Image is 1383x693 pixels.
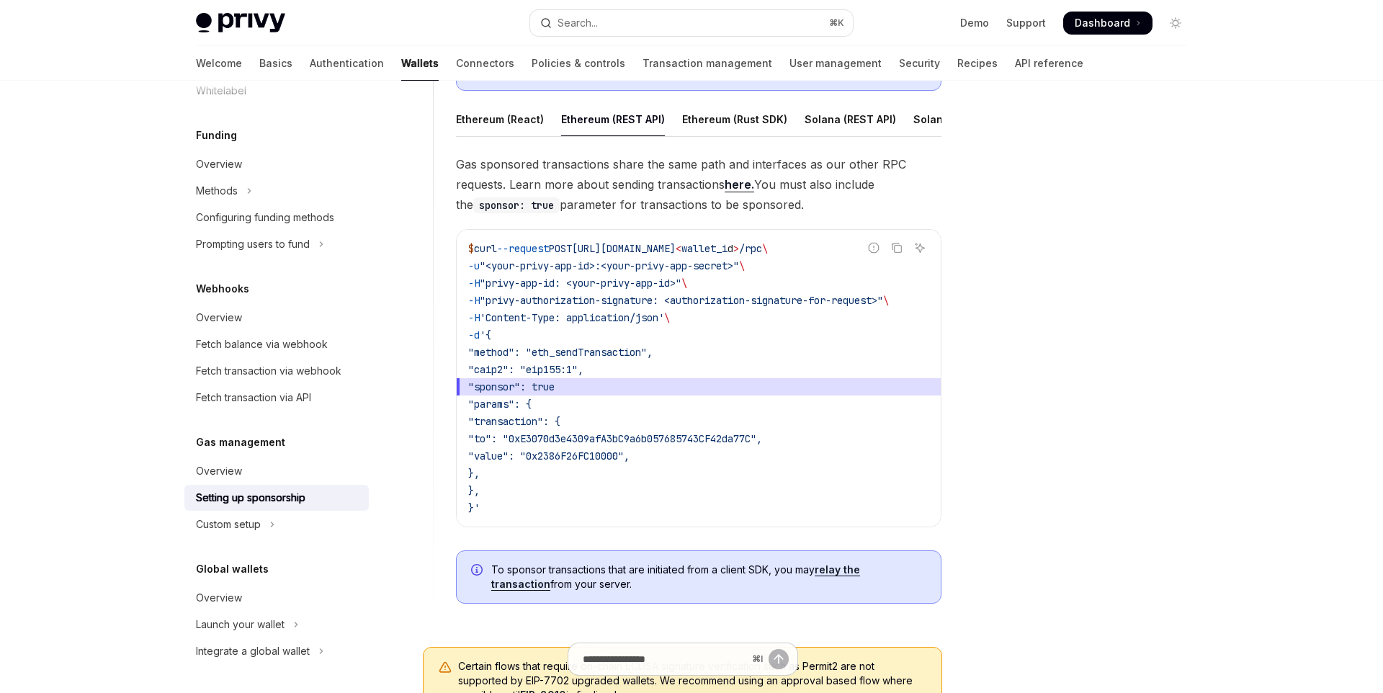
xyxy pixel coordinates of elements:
button: Send message [769,649,789,669]
span: "value": "0x2386F26FC10000", [468,450,630,462]
div: Search... [558,14,598,32]
div: Fetch transaction via webhook [196,362,341,380]
span: wallet_i [681,242,728,255]
a: Fetch transaction via webhook [184,358,369,384]
span: "privy-authorization-signature: <authorization-signature-for-request>" [480,294,883,307]
span: }, [468,484,480,497]
span: \ [883,294,889,307]
a: API reference [1015,46,1083,81]
span: curl [474,242,497,255]
button: Open search [530,10,853,36]
div: Launch your wallet [196,616,285,633]
a: Recipes [957,46,998,81]
span: > [733,242,739,255]
a: Authentication [310,46,384,81]
span: }, [468,467,480,480]
button: Toggle Methods section [184,178,369,204]
div: Integrate a global wallet [196,643,310,660]
div: Fetch balance via webhook [196,336,328,353]
a: Wallets [401,46,439,81]
button: Ask AI [910,238,929,257]
span: "privy-app-id: <your-privy-app-id>" [480,277,681,290]
div: Ethereum (REST API) [561,102,665,136]
div: Overview [196,156,242,173]
div: Ethereum (Rust SDK) [682,102,787,136]
div: Fetch transaction via API [196,389,311,406]
div: Solana (REST API) [805,102,896,136]
a: Overview [184,585,369,611]
a: Welcome [196,46,242,81]
a: Transaction management [643,46,772,81]
a: here. [725,177,754,192]
a: Dashboard [1063,12,1152,35]
span: 'Content-Type: application/json' [480,311,664,324]
div: Prompting users to fund [196,236,310,253]
span: "<your-privy-app-id>:<your-privy-app-secret>" [480,259,739,272]
a: User management [789,46,882,81]
span: \ [762,242,768,255]
button: Toggle Custom setup section [184,511,369,537]
h5: Funding [196,127,237,144]
a: Security [899,46,940,81]
div: Configuring funding methods [196,209,334,226]
h5: Global wallets [196,560,269,578]
button: Toggle dark mode [1164,12,1187,35]
span: Gas sponsored transactions share the same path and interfaces as our other RPC requests. Learn mo... [456,154,941,215]
span: d [728,242,733,255]
div: Methods [196,182,238,200]
div: Setting up sponsorship [196,489,305,506]
a: Connectors [456,46,514,81]
a: Basics [259,46,292,81]
a: Support [1006,16,1046,30]
span: "transaction": { [468,415,560,428]
span: POST [549,242,572,255]
div: Overview [196,589,242,607]
h5: Gas management [196,434,285,451]
span: -H [468,277,480,290]
span: --request [497,242,549,255]
span: -H [468,311,480,324]
div: Overview [196,309,242,326]
button: Toggle Launch your wallet section [184,612,369,638]
span: }' [468,501,480,514]
span: ⌘ K [829,17,844,29]
span: -u [468,259,480,272]
svg: Info [471,564,485,578]
a: Demo [960,16,989,30]
code: sponsor: true [473,197,560,213]
span: "method": "eth_sendTransaction", [468,346,653,359]
span: "params": { [468,398,532,411]
span: $ [468,242,474,255]
span: \ [681,277,687,290]
div: Ethereum (React) [456,102,544,136]
a: Overview [184,458,369,484]
span: "caip2": "eip155:1", [468,363,583,376]
input: Ask a question... [583,643,746,675]
button: Report incorrect code [864,238,883,257]
span: \ [739,259,745,272]
a: Policies & controls [532,46,625,81]
button: Toggle Prompting users to fund section [184,231,369,257]
a: Configuring funding methods [184,205,369,231]
a: Overview [184,305,369,331]
a: Setting up sponsorship [184,485,369,511]
h5: Webhooks [196,280,249,298]
a: Fetch balance via webhook [184,331,369,357]
span: -H [468,294,480,307]
div: Custom setup [196,516,261,533]
span: < [676,242,681,255]
div: Overview [196,462,242,480]
span: /rpc [739,242,762,255]
span: -d [468,328,480,341]
button: Copy the contents from the code block [887,238,906,257]
span: \ [664,311,670,324]
div: Solana (Rust SDK) [913,102,1006,136]
span: "sponsor": true [468,380,555,393]
img: light logo [196,13,285,33]
a: Overview [184,151,369,177]
span: To sponsor transactions that are initiated from a client SDK, you may from your server. [491,563,926,591]
button: Toggle Integrate a global wallet section [184,638,369,664]
span: Dashboard [1075,16,1130,30]
span: [URL][DOMAIN_NAME] [572,242,676,255]
a: Fetch transaction via API [184,385,369,411]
